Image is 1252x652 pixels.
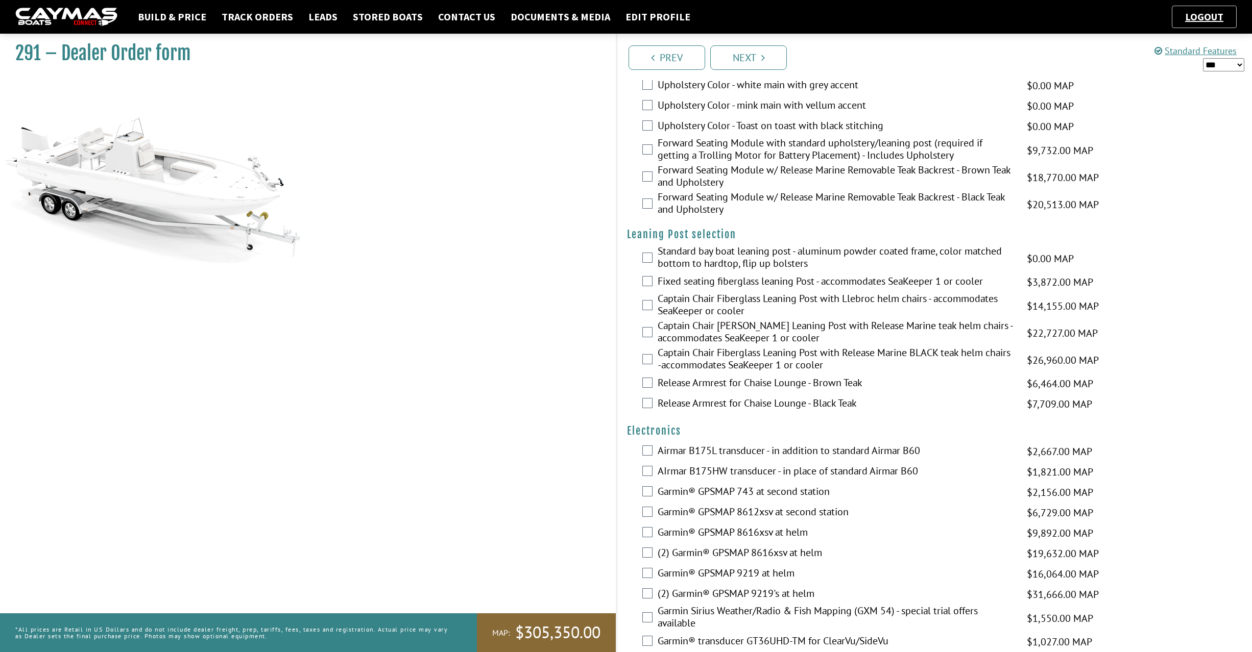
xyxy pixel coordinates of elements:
[515,622,600,643] span: $305,350.00
[658,292,1014,319] label: Captain Chair Fiberglass Leaning Post with Llebroc helm chairs - accommodates SeaKeeper or cooler
[1027,505,1093,520] span: $6,729.00 MAP
[216,10,298,23] a: Track Orders
[1027,396,1092,412] span: $7,709.00 MAP
[658,377,1014,391] label: Release Armrest for Chaise Lounge - Brown Teak
[658,191,1014,218] label: Forward Seating Module w/ Release Marine Removable Teak Backrest - Black Teak and Upholstery
[1027,444,1092,459] span: $2,667.00 MAP
[658,99,1014,114] label: Upholstery Color - mink main with vellum accent
[627,424,1242,437] h4: Electronics
[658,79,1014,93] label: Upholstery Color - white main with grey accent
[658,319,1014,346] label: Captain Chair [PERSON_NAME] Leaning Post with Release Marine teak helm chairs -accommodates SeaKe...
[1027,119,1074,134] span: $0.00 MAP
[658,465,1014,480] label: AIrmar B175HW transducer - in place of standard Airmar B60
[658,164,1014,191] label: Forward Seating Module w/ Release Marine Removable Teak Backrest - Brown Teak and Upholstery
[15,42,590,65] h1: 291 – Dealer Order form
[658,119,1014,134] label: Upholstery Color - Toast on toast with black stitching
[505,10,615,23] a: Documents & Media
[658,275,1014,290] label: Fixed seating fiberglass leaning Post - accommodates SeaKeeper 1 or cooler
[1027,611,1093,626] span: $1,550.00 MAP
[1154,45,1237,57] a: Standard Features
[658,567,1014,582] label: Garmin® GPSMAP 9219 at helm
[1027,98,1074,114] span: $0.00 MAP
[1027,464,1093,480] span: $1,821.00 MAP
[658,444,1014,459] label: Airmar B175L transducer - in addition to standard Airmar B60
[658,605,1014,632] label: Garmin Sirius Weather/Radio & Fish Mapping (GXM 54) - special trial offers available
[1027,546,1099,561] span: $19,632.00 MAP
[658,346,1014,373] label: Captain Chair Fiberglass Leaning Post with Release Marine BLACK teak helm chairs -accommodates Se...
[348,10,428,23] a: Stored Boats
[133,10,211,23] a: Build & Price
[658,546,1014,561] label: (2) Garmin® GPSMAP 8616xsv at helm
[1180,10,1229,23] a: Logout
[1027,170,1099,185] span: $18,770.00 MAP
[15,621,454,644] p: *All prices are Retail in US Dollars and do not include dealer freight, prep, tariffs, fees, taxe...
[1027,251,1074,266] span: $0.00 MAP
[492,628,510,638] span: MAP:
[710,45,787,70] a: Next
[15,8,117,27] img: caymas-dealer-connect-2ed40d3bc7270c1d8d7ffb4b79bf05adc795679939227970def78ec6f6c03838.gif
[658,485,1014,500] label: Garmin® GPSMAP 743 at second station
[1027,376,1093,391] span: $6,464.00 MAP
[1027,325,1098,341] span: $22,727.00 MAP
[658,526,1014,541] label: Garmin® GPSMAP 8616xsv at helm
[1027,485,1093,500] span: $2,156.00 MAP
[1027,274,1093,290] span: $3,872.00 MAP
[620,10,695,23] a: Edit Profile
[1027,298,1099,314] span: $14,155.00 MAP
[658,587,1014,602] label: (2) Garmin® GPSMAP 9219's at helm
[1027,353,1099,368] span: $26,960.00 MAP
[658,397,1014,412] label: Release Armrest for Chaise Lounge - Black Teak
[303,10,343,23] a: Leads
[1027,78,1074,93] span: $0.00 MAP
[477,613,616,652] a: MAP:$305,350.00
[433,10,500,23] a: Contact Us
[629,45,705,70] a: Prev
[658,245,1014,272] label: Standard bay boat leaning post - aluminum powder coated frame, color matched bottom to hardtop, f...
[658,506,1014,520] label: Garmin® GPSMAP 8612xsv at second station
[626,44,1252,70] ul: Pagination
[1027,587,1099,602] span: $31,666.00 MAP
[658,137,1014,164] label: Forward Seating Module with standard upholstery/leaning post (required if getting a Trolling Moto...
[1027,143,1093,158] span: $9,732.00 MAP
[1027,525,1093,541] span: $9,892.00 MAP
[658,635,1014,649] label: Garmin® transducer GT36UHD-TM for ClearVu/SideVu
[627,228,1242,241] h4: Leaning Post selection
[1027,634,1092,649] span: $1,027.00 MAP
[1027,197,1099,212] span: $20,513.00 MAP
[1027,566,1099,582] span: $16,064.00 MAP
